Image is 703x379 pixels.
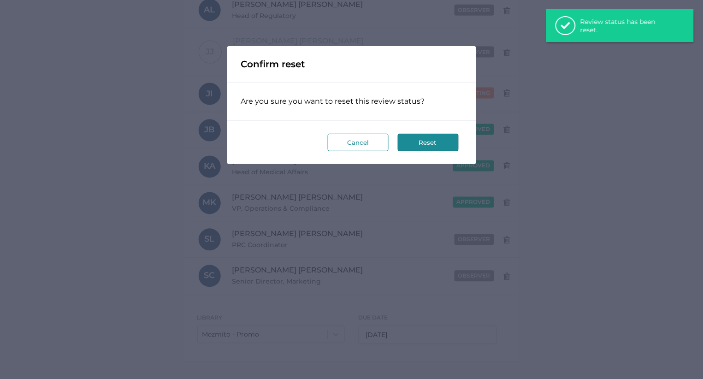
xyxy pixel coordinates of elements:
[561,24,570,28] i: check
[398,134,459,151] button: Reset
[580,18,673,34] div: Review status has been reset.
[328,134,389,151] button: Cancel
[241,96,462,107] div: Are you sure you want to reset this review status?
[227,46,476,82] div: Confirm reset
